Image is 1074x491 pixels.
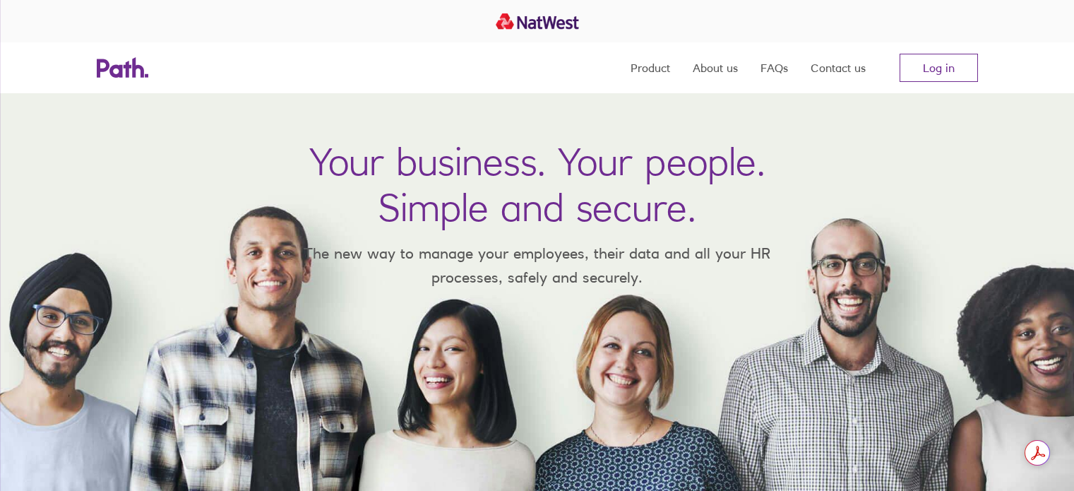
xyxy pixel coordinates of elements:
a: FAQs [760,42,788,93]
p: The new way to manage your employees, their data and all your HR processes, safely and securely. [283,242,792,289]
h1: Your business. Your people. Simple and secure. [309,138,765,230]
a: Log in [900,54,978,82]
a: About us [693,42,738,93]
a: Product [631,42,670,93]
a: Contact us [811,42,866,93]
